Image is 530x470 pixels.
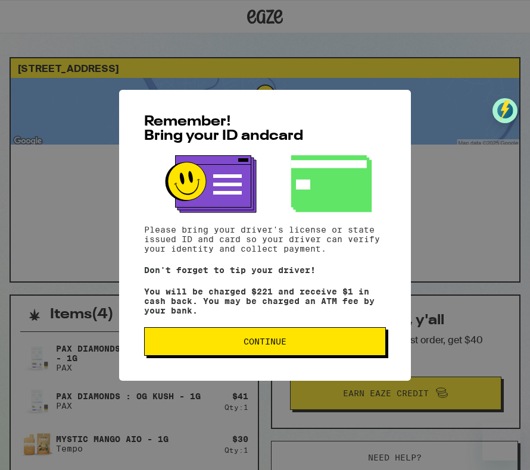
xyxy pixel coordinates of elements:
[482,422,520,460] iframe: Button to launch messaging window
[144,225,386,253] p: Please bring your driver's license or state issued ID and card so your driver can verify your ide...
[244,337,286,346] span: Continue
[144,115,303,143] span: Remember! Bring your ID and card
[144,265,386,275] p: Don't forget to tip your driver!
[144,287,386,315] p: You will be charged $221 and receive $1 in cash back. You may be charged an ATM fee by your bank.
[144,327,386,356] button: Continue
